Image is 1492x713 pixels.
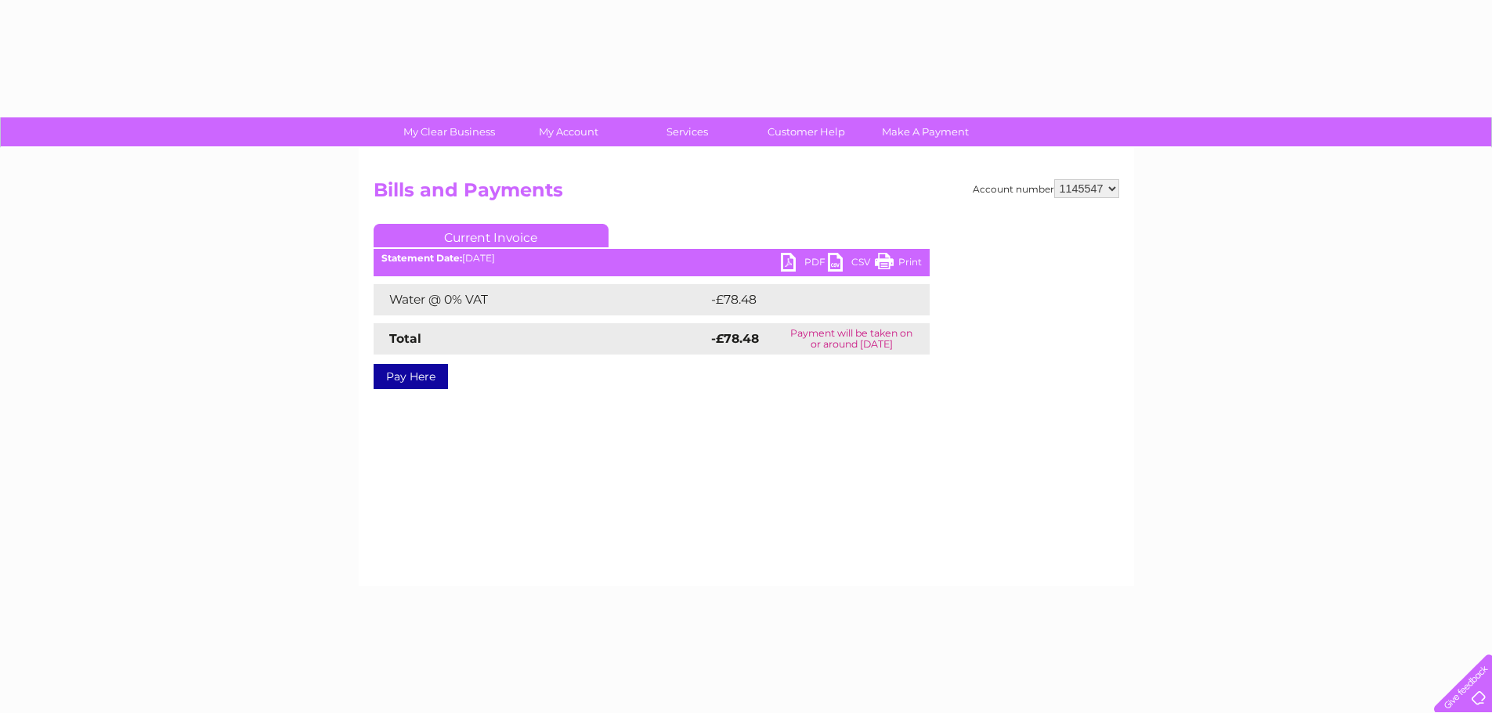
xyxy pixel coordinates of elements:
[389,331,421,346] strong: Total
[875,253,922,275] a: Print
[707,284,901,315] td: -£78.48
[374,253,930,264] div: [DATE]
[781,253,828,275] a: PDF
[828,253,875,275] a: CSV
[374,364,448,389] a: Pay Here
[504,117,633,146] a: My Account
[711,331,759,346] strong: -£78.48
[774,323,930,355] td: Payment will be taken on or around [DATE]
[374,179,1119,209] h2: Bills and Payments
[742,117,871,146] a: Customer Help
[385,117,514,146] a: My Clear Business
[381,252,462,264] b: Statement Date:
[973,179,1119,198] div: Account number
[374,224,609,247] a: Current Invoice
[623,117,752,146] a: Services
[374,284,707,315] td: Water @ 0% VAT
[861,117,990,146] a: Make A Payment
